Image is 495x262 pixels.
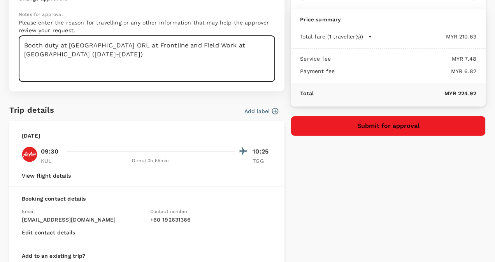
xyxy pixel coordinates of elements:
p: 10:25 [253,147,272,156]
p: Payment fee [300,67,335,75]
button: Total fare (1 traveller(s)) [300,33,372,40]
p: Booking contact details [22,195,272,203]
p: MYR 6.82 [335,67,476,75]
button: Submit for approval [291,116,486,136]
button: View flight details [22,173,71,179]
p: [EMAIL_ADDRESS][DOMAIN_NAME] [22,216,144,224]
p: KUL [41,157,60,165]
span: Contact number [150,209,188,214]
p: MYR 224.92 [314,89,476,97]
p: Total fare (1 traveller(s)) [300,33,363,40]
p: Notes for approval [19,11,275,19]
p: Price summary [300,16,476,23]
p: MYR 7.48 [331,55,476,63]
button: Edit contact details [22,229,75,236]
p: Service fee [300,55,331,63]
span: Email [22,209,35,214]
p: Add to an existing trip? [22,252,272,260]
img: AK [22,147,37,162]
p: 09:30 [41,147,58,156]
h6: Trip details [9,104,54,116]
p: TGG [253,157,272,165]
p: MYR 210.63 [372,33,476,40]
button: Add label [244,107,278,115]
div: Direct , 0h 55min [65,157,235,165]
p: + 60 192631366 [150,216,272,224]
p: Total [300,89,314,97]
p: [DATE] [22,132,40,140]
p: Please enter the reason for travelling or any other information that may help the approver review... [19,19,275,34]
